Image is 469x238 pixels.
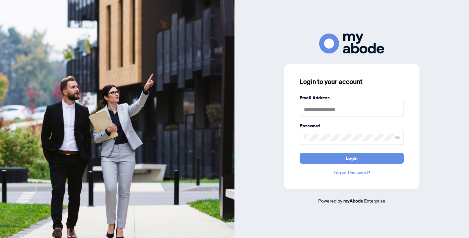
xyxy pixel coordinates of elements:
span: Login [346,153,358,163]
label: Email Address [300,94,404,101]
h3: Login to your account [300,77,404,86]
a: myAbode [343,197,363,204]
a: Forgot Password? [300,169,404,176]
label: Password [300,122,404,129]
span: Enterprise [364,198,385,203]
span: eye-invisible [395,135,400,140]
button: Login [300,153,404,164]
img: ma-logo [319,34,384,53]
span: Powered by [318,198,342,203]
